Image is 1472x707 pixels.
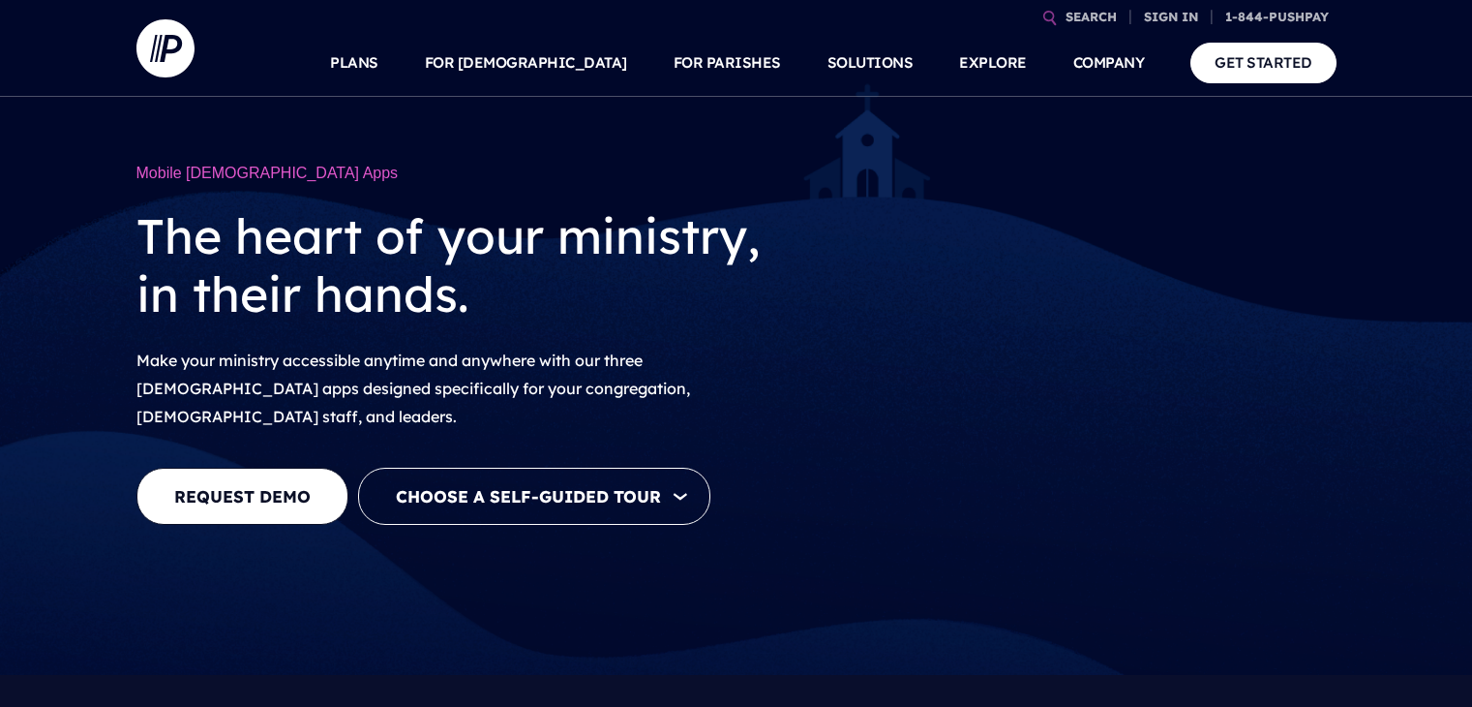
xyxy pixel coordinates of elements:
[1190,43,1337,82] a: GET STARTED
[827,29,914,97] a: SOLUTIONS
[425,29,627,97] a: FOR [DEMOGRAPHIC_DATA]
[358,468,710,525] button: Choose a Self-guided Tour
[1073,29,1145,97] a: COMPANY
[136,155,815,192] h1: Mobile [DEMOGRAPHIC_DATA] Apps
[136,351,690,426] span: Make your ministry accessible anytime and anywhere with our three [DEMOGRAPHIC_DATA] apps designe...
[330,29,378,97] a: PLANS
[674,29,781,97] a: FOR PARISHES
[959,29,1027,97] a: EXPLORE
[136,468,348,525] a: REQUEST DEMO
[136,192,815,339] h2: The heart of your ministry, in their hands.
